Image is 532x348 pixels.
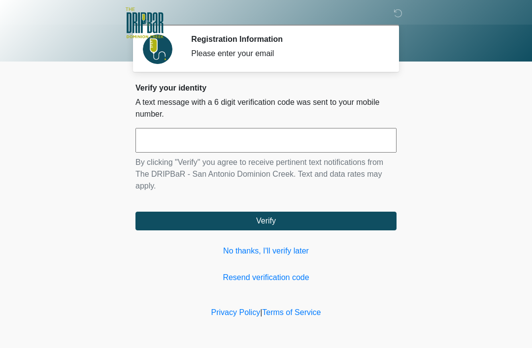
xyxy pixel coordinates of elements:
a: No thanks, I'll verify later [135,245,397,257]
img: Agent Avatar [143,34,172,64]
a: | [260,308,262,316]
p: A text message with a 6 digit verification code was sent to your mobile number. [135,96,397,120]
a: Privacy Policy [211,308,261,316]
img: The DRIPBaR - San Antonio Dominion Creek Logo [126,7,164,40]
button: Verify [135,212,397,230]
div: Please enter your email [191,48,382,60]
a: Resend verification code [135,272,397,284]
a: Terms of Service [262,308,321,316]
p: By clicking "Verify" you agree to receive pertinent text notifications from The DRIPBaR - San Ant... [135,157,397,192]
h2: Verify your identity [135,83,397,93]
